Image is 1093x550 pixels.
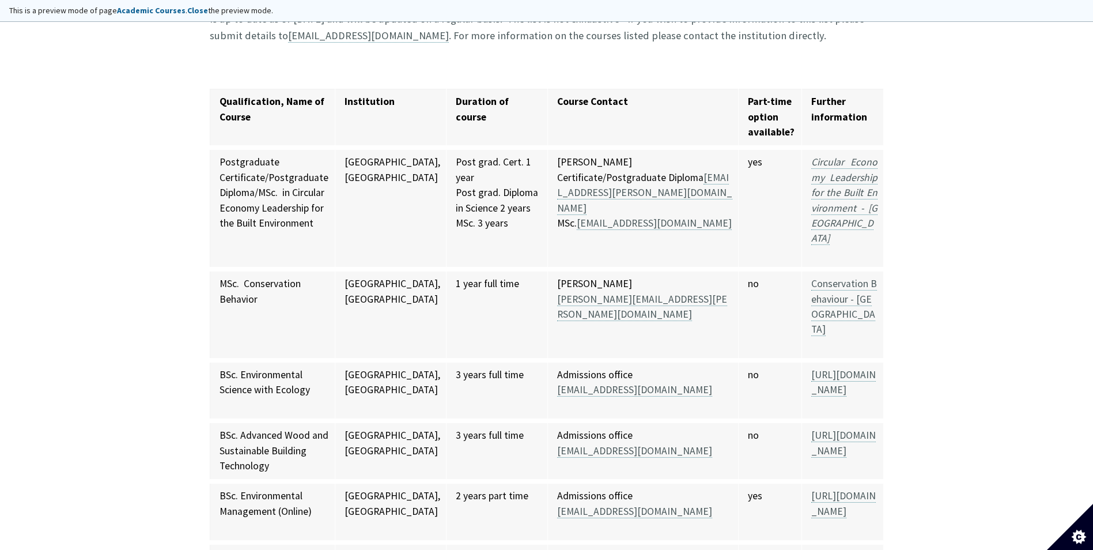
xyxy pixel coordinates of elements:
[210,421,335,481] td: BSc. Advanced Wood and Sustainable Building Technology
[335,421,447,481] td: [GEOGRAPHIC_DATA], [GEOGRAPHIC_DATA]
[447,360,547,421] td: 3 years full time
[447,421,547,481] td: 3 years full time
[447,481,547,542] td: 2 years part time
[210,481,335,542] td: BSc. Environmental Management (Online)
[738,148,801,269] td: yes
[210,269,335,360] td: MSc. Conservation Behavior
[557,293,727,321] a: [PERSON_NAME][EMAIL_ADDRESS][PERSON_NAME][DOMAIN_NAME]
[547,269,738,360] td: [PERSON_NAME]
[811,156,878,244] em: Circular Economy Leadership for the Built Environment - [GEOGRAPHIC_DATA]
[547,421,738,481] td: Admissions office
[547,360,738,421] td: Admissions office
[335,269,447,360] td: [GEOGRAPHIC_DATA], [GEOGRAPHIC_DATA]
[811,95,867,123] strong: Further information
[738,481,801,542] td: yes
[738,421,801,481] td: no
[811,277,877,336] a: Conservation Behaviour - [GEOGRAPHIC_DATA]
[220,95,324,123] strong: Qualification, Name of Course
[335,481,447,542] td: [GEOGRAPHIC_DATA], [GEOGRAPHIC_DATA]
[117,5,186,16] strong: Academic Courses
[811,156,878,245] a: Circular Economy Leadership for the Built Environment - [GEOGRAPHIC_DATA]
[557,171,732,215] a: [EMAIL_ADDRESS][PERSON_NAME][DOMAIN_NAME]
[748,95,795,138] strong: Part-time option available?
[577,217,732,230] a: [EMAIL_ADDRESS][DOMAIN_NAME]
[557,383,712,397] a: [EMAIL_ADDRESS][DOMAIN_NAME]
[447,148,547,269] td: Post grad. Cert. 1 year Post grad. Diploma in Science 2 years MSc. 3 years
[738,360,801,421] td: no
[547,148,738,269] td: [PERSON_NAME] Certificate/Postgraduate Diploma MSc.
[210,360,335,421] td: BSc. Environmental Science with Ecology
[447,269,547,360] td: 1 year full time
[738,269,801,360] td: no
[456,95,509,123] strong: Duration of course
[345,95,395,108] strong: Institution
[811,368,876,397] a: [URL][DOMAIN_NAME]
[811,429,876,457] a: [URL][DOMAIN_NAME]
[335,148,447,269] td: [GEOGRAPHIC_DATA], [GEOGRAPHIC_DATA]
[557,444,712,458] a: [EMAIL_ADDRESS][DOMAIN_NAME]
[557,95,628,108] strong: Course Contact
[1047,504,1093,550] button: Set cookie preferences
[210,148,335,269] td: Postgraduate Certificate/Postgraduate Diploma/MSc. in Circular Economy Leadership for the Built E...
[187,5,208,16] a: Close
[811,489,876,518] a: [URL][DOMAIN_NAME]
[335,360,447,421] td: [GEOGRAPHIC_DATA], [GEOGRAPHIC_DATA]
[557,505,712,518] a: [EMAIL_ADDRESS][DOMAIN_NAME]
[9,5,273,16] span: This is a preview mode of page . the preview mode.
[547,481,738,542] td: Admissions office
[288,29,449,43] a: [EMAIL_ADDRESS][DOMAIN_NAME]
